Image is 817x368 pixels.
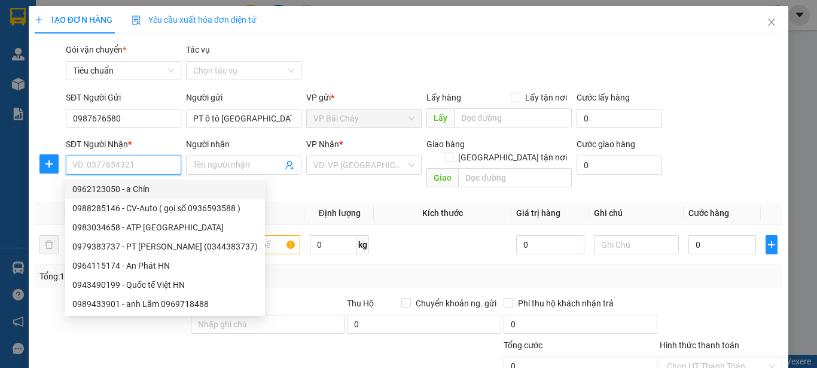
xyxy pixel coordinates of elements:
button: plus [39,154,59,174]
button: plus [766,235,778,254]
span: Thu Hộ [347,299,374,308]
span: Kích thước [422,208,463,218]
input: Ghi chú đơn hàng [191,315,345,334]
div: 0989433901 - anh Lãm 0969718488 [72,297,258,311]
div: 0988285146 - CV-Auto ( gọi số 0936593588 ) [72,202,258,215]
div: 0964115174 - An Phát HN [65,256,265,275]
span: plus [35,16,43,24]
div: Người nhận [186,138,301,151]
span: kg [357,235,369,254]
label: Cước lấy hàng [577,93,630,102]
div: 0979383737 - PT Á Vương HN (0344383737) [65,237,265,256]
button: Close [755,6,788,39]
span: Giá trị hàng [516,208,560,218]
span: Lấy [426,108,454,127]
div: SĐT Người Gửi [66,91,181,104]
input: Dọc đường [454,108,572,127]
div: 0983034658 - ATP Hà Nội [65,218,265,237]
span: plus [766,240,777,250]
span: VP Bãi Cháy [313,110,414,127]
span: Yêu cầu xuất hóa đơn điện tử [132,15,257,25]
input: Dọc đường [458,168,572,187]
img: icon [132,16,141,25]
span: Cước hàng [688,208,729,218]
div: 0943490199 - Quốc tế Việt HN [65,275,265,294]
span: user-add [285,160,294,170]
span: TẠO ĐƠN HÀNG [35,15,112,25]
div: 0983034658 - ATP [GEOGRAPHIC_DATA] [72,221,258,234]
div: SĐT Người Nhận [66,138,181,151]
div: 0988285146 - CV-Auto ( gọi số 0936593588 ) [65,199,265,218]
span: plus [40,159,58,169]
span: Lấy hàng [426,93,461,102]
input: Ghi Chú [594,235,679,254]
div: VP gửi [306,91,422,104]
span: Gói vận chuyển [66,45,126,54]
span: Tiêu chuẩn [73,62,174,80]
span: Lấy tận nơi [520,91,572,104]
input: Cước giao hàng [577,156,662,175]
span: Giao hàng [426,139,465,149]
div: 0943490199 - Quốc tế Việt HN [72,278,258,291]
span: [GEOGRAPHIC_DATA] tận nơi [453,151,572,164]
span: Chuyển khoản ng. gửi [411,297,501,310]
label: Tác vụ [186,45,210,54]
label: Hình thức thanh toán [660,340,739,350]
input: Cước lấy hàng [577,109,662,128]
div: 0962123050 - a Chín [72,183,258,196]
button: delete [39,235,59,254]
div: Tổng: 1 [39,270,316,283]
span: close [767,17,776,27]
span: Phí thu hộ khách nhận trả [513,297,618,310]
span: VP Nhận [306,139,339,149]
span: Định lượng [319,208,361,218]
div: 0989433901 - anh Lãm 0969718488 [65,294,265,314]
span: Giao [426,168,458,187]
div: 0979383737 - PT [PERSON_NAME] (0344383737) [72,240,258,253]
label: Cước giao hàng [577,139,635,149]
input: 0 [516,235,584,254]
div: Người gửi [186,91,301,104]
th: Ghi chú [589,202,684,225]
div: 0962123050 - a Chín [65,180,265,199]
div: 0964115174 - An Phát HN [72,259,258,272]
span: Tổng cước [504,340,542,350]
